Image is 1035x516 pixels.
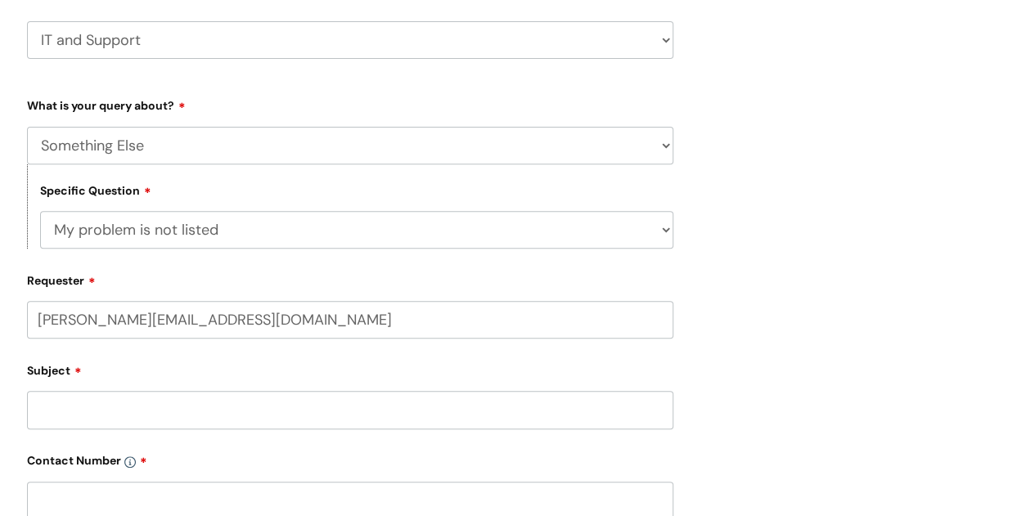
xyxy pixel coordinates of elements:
[27,268,673,288] label: Requester
[124,456,136,468] img: info-icon.svg
[27,448,673,468] label: Contact Number
[27,93,673,113] label: What is your query about?
[27,358,673,378] label: Subject
[40,182,151,198] label: Specific Question
[27,301,673,339] input: Email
